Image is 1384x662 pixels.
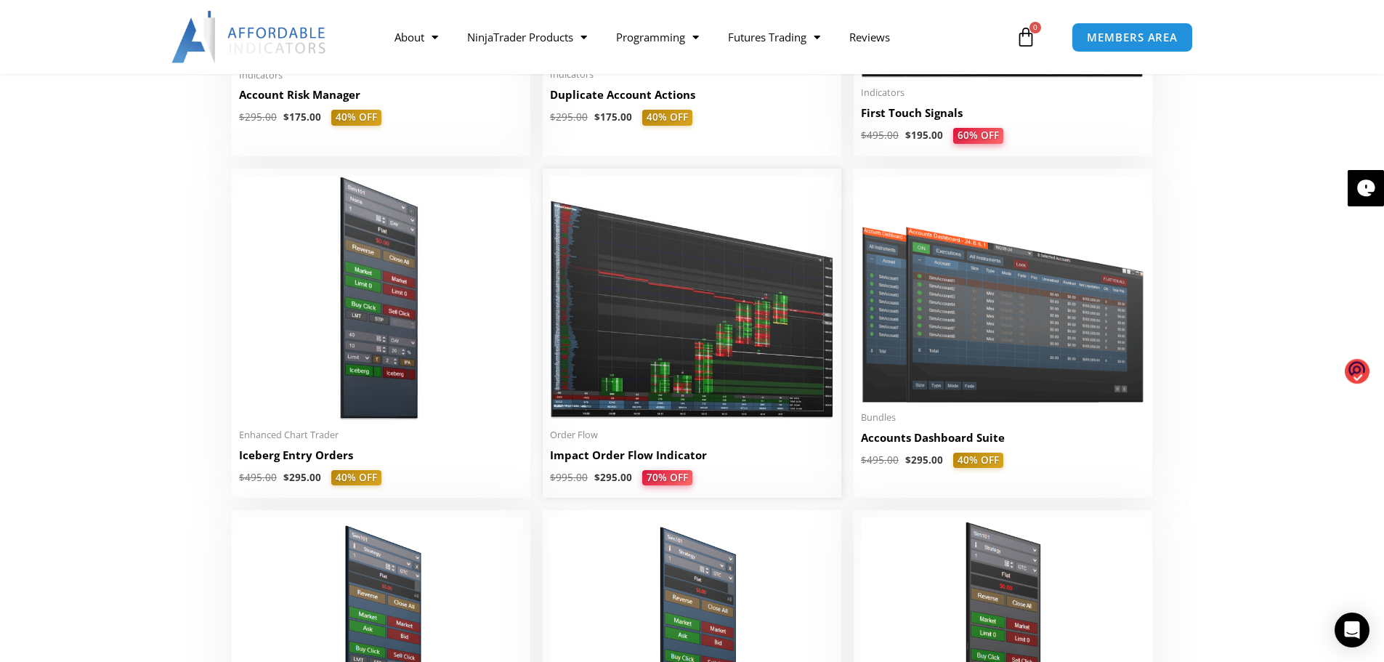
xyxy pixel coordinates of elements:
span: 40% OFF [953,453,1003,469]
bdi: 175.00 [594,110,632,124]
span: Bundles [861,411,1145,424]
span: 40% OFF [331,110,381,126]
span: $ [283,110,289,124]
span: $ [550,471,556,484]
a: NinjaTrader Products [453,20,602,54]
bdi: 295.00 [283,471,321,484]
img: IceBergEntryOrders [239,176,523,420]
bdi: 295.00 [550,110,588,124]
span: 60% OFF [953,128,1003,144]
h2: Iceberg Entry Orders [239,448,523,463]
bdi: 175.00 [283,110,321,124]
span: 0 [1029,22,1041,33]
bdi: 295.00 [905,453,943,467]
bdi: 495.00 [861,453,899,467]
a: Duplicate Account Actions [550,87,834,110]
span: $ [861,453,867,467]
span: 70% OFF [642,470,692,486]
a: First Touch Signals [861,105,1145,128]
span: $ [239,110,245,124]
span: Indicators [550,68,834,81]
h2: Duplicate Account Actions [550,87,834,102]
bdi: 495.00 [239,471,277,484]
h2: Impact Order Flow Indicator [550,448,834,463]
span: 40% OFF [642,110,692,126]
nav: Menu [380,20,1012,54]
a: 0 [994,16,1058,58]
a: Accounts Dashboard Suite [861,430,1145,453]
bdi: 295.00 [239,110,277,124]
span: Enhanced Chart Trader [239,429,523,441]
a: Programming [602,20,713,54]
span: Indicators [239,69,523,81]
a: Account Risk Manager [239,87,523,110]
h2: Accounts Dashboard Suite [861,430,1145,445]
img: o1IwAAAABJRU5ErkJggg== [1345,358,1369,384]
span: 40% OFF [331,470,381,486]
bdi: 495.00 [861,129,899,142]
img: OrderFlow 2 [550,176,834,420]
a: Impact Order Flow Indicator [550,448,834,470]
span: $ [861,129,867,142]
a: MEMBERS AREA [1072,23,1193,52]
a: Futures Trading [713,20,835,54]
span: $ [283,471,289,484]
span: Indicators [861,86,1145,99]
img: Accounts Dashboard Suite [861,176,1145,403]
span: $ [550,110,556,124]
a: Reviews [835,20,905,54]
span: $ [594,471,600,484]
span: MEMBERS AREA [1087,32,1178,43]
bdi: 995.00 [550,471,588,484]
span: $ [239,471,245,484]
bdi: 295.00 [594,471,632,484]
h2: First Touch Signals [861,105,1145,121]
span: $ [905,453,911,467]
img: LogoAI | Affordable Indicators – NinjaTrader [171,11,328,63]
span: $ [594,110,600,124]
div: Open Intercom Messenger [1335,613,1369,647]
a: About [380,20,453,54]
bdi: 195.00 [905,129,943,142]
span: Order Flow [550,429,834,441]
h2: Account Risk Manager [239,87,523,102]
span: $ [905,129,911,142]
a: Iceberg Entry Orders [239,448,523,470]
